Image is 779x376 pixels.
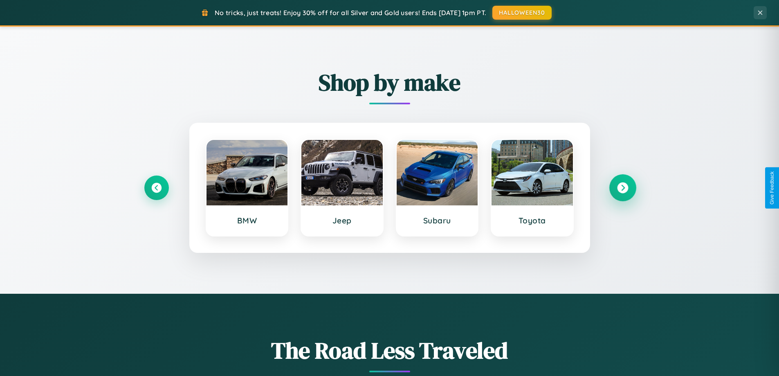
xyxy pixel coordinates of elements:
[500,216,565,225] h3: Toyota
[144,335,635,366] h1: The Road Less Traveled
[405,216,470,225] h3: Subaru
[310,216,375,225] h3: Jeep
[144,67,635,98] h2: Shop by make
[215,9,486,17] span: No tricks, just treats! Enjoy 30% off for all Silver and Gold users! Ends [DATE] 1pm PT.
[492,6,552,20] button: HALLOWEEN30
[215,216,280,225] h3: BMW
[769,171,775,205] div: Give Feedback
